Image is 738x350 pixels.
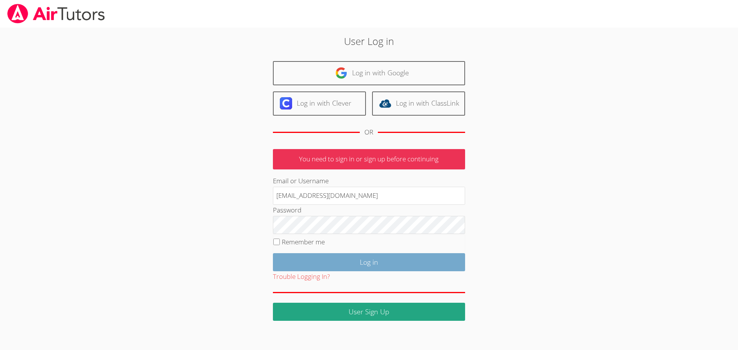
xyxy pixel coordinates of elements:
[273,61,465,85] a: Log in with Google
[372,91,465,116] a: Log in with ClassLink
[282,237,325,246] label: Remember me
[335,67,347,79] img: google-logo-50288ca7cdecda66e5e0955fdab243c47b7ad437acaf1139b6f446037453330a.svg
[273,149,465,169] p: You need to sign in or sign up before continuing
[170,34,568,48] h2: User Log in
[7,4,106,23] img: airtutors_banner-c4298cdbf04f3fff15de1276eac7730deb9818008684d7c2e4769d2f7ddbe033.png
[280,97,292,109] img: clever-logo-6eab21bc6e7a338710f1a6ff85c0baf02591cd810cc4098c63d3a4b26e2feb20.svg
[379,97,391,109] img: classlink-logo-d6bb404cc1216ec64c9a2012d9dc4662098be43eaf13dc465df04b49fa7ab582.svg
[273,271,330,282] button: Trouble Logging In?
[364,127,373,138] div: OR
[273,303,465,321] a: User Sign Up
[273,206,301,214] label: Password
[273,176,329,185] label: Email or Username
[273,91,366,116] a: Log in with Clever
[273,253,465,271] input: Log in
